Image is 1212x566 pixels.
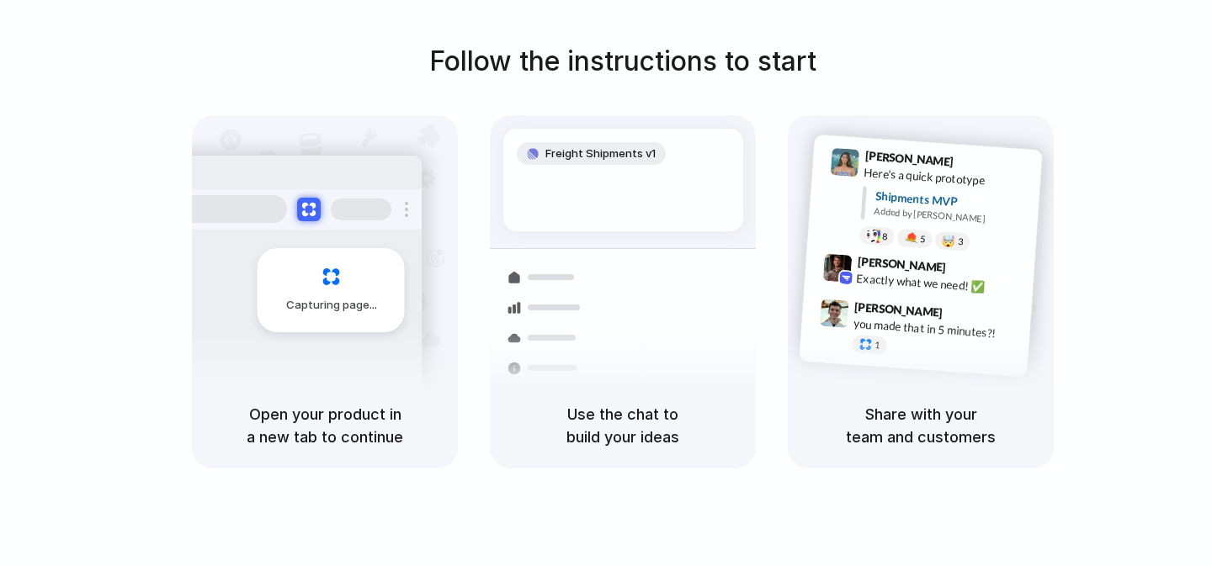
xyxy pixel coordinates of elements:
span: [PERSON_NAME] [857,252,946,277]
div: Here's a quick prototype [864,164,1032,193]
h5: Use the chat to build your ideas [510,403,736,448]
span: 5 [920,235,926,244]
h5: Share with your team and customers [808,403,1034,448]
span: [PERSON_NAME] [854,297,944,321]
div: Shipments MVP [874,188,1030,215]
span: 8 [882,231,888,241]
span: Capturing page [286,297,380,314]
span: Freight Shipments v1 [545,145,656,162]
div: you made that in 5 minutes?! [853,315,1021,343]
div: 🤯 [942,235,956,247]
span: 1 [874,341,880,350]
span: [PERSON_NAME] [864,146,954,171]
h1: Follow the instructions to start [429,41,816,82]
div: Exactly what we need! ✅ [856,269,1024,298]
span: 9:42 AM [951,260,986,280]
div: Added by [PERSON_NAME] [874,204,1029,229]
span: 3 [958,237,964,246]
h5: Open your product in a new tab to continue [212,403,438,448]
span: 9:47 AM [948,305,982,325]
span: 9:41 AM [959,154,993,174]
